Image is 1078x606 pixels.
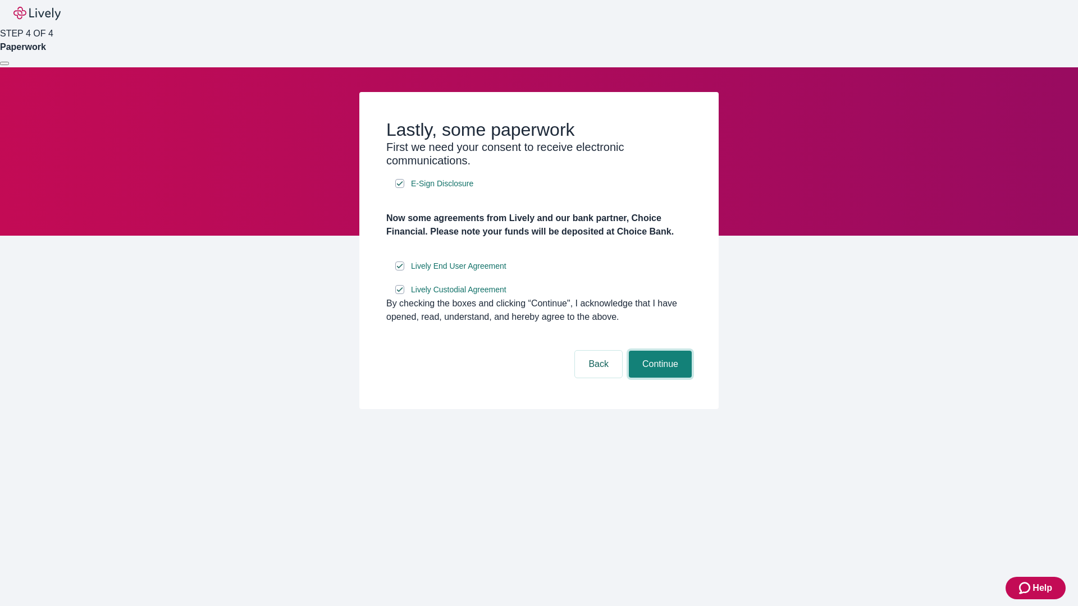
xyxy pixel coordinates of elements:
img: Lively [13,7,61,20]
h3: First we need your consent to receive electronic communications. [386,140,692,167]
a: e-sign disclosure document [409,259,509,273]
span: E-Sign Disclosure [411,178,473,190]
button: Zendesk support iconHelp [1006,577,1066,599]
span: Help [1033,581,1052,595]
div: By checking the boxes and clicking “Continue", I acknowledge that I have opened, read, understand... [386,297,692,324]
span: Lively Custodial Agreement [411,284,506,296]
button: Back [575,351,622,378]
button: Continue [629,351,692,378]
svg: Zendesk support icon [1019,581,1033,595]
h2: Lastly, some paperwork [386,119,692,140]
a: e-sign disclosure document [409,177,476,191]
a: e-sign disclosure document [409,283,509,297]
h4: Now some agreements from Lively and our bank partner, Choice Financial. Please note your funds wi... [386,212,692,238]
span: Lively End User Agreement [411,260,506,272]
